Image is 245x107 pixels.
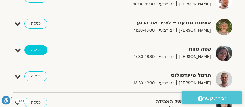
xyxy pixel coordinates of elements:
[24,19,47,29] a: כניסה
[132,53,157,60] span: 17:30-18:30
[131,1,157,8] span: 10:00-11:00
[99,45,211,53] strong: קפה מוות
[176,80,211,86] span: [PERSON_NAME]
[157,1,176,8] span: יום רביעי
[176,53,211,60] span: [PERSON_NAME]
[176,1,211,8] span: [PERSON_NAME]
[203,94,226,103] span: יצירת קשר
[99,19,211,27] strong: אומנות מודעת – לצייר את הרגע
[131,80,157,86] span: 18:30-19:30
[176,27,211,34] span: [PERSON_NAME]
[99,71,211,80] strong: תרגול מיינדפולנס
[157,27,176,34] span: יום רביעי
[132,27,157,34] span: 11:30-13:00
[157,80,176,86] span: יום רביעי
[182,91,242,104] a: יצירת קשר
[99,98,211,106] strong: הפסיכולוגיה של האכילה
[24,45,47,55] a: כניסה
[157,53,176,60] span: יום רביעי
[24,71,47,81] a: כניסה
